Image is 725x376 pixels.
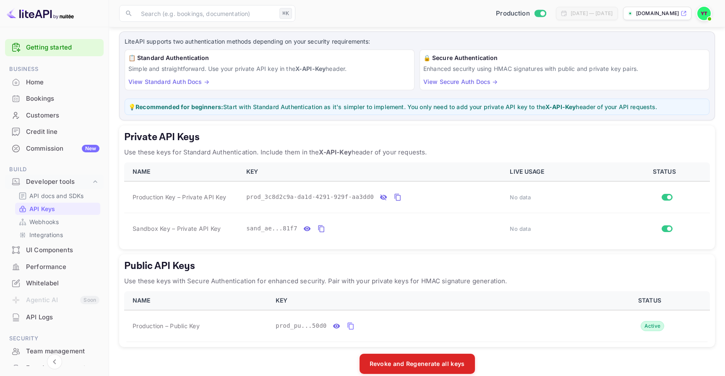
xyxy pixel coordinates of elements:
[510,225,531,232] span: No data
[26,144,99,154] div: Commission
[26,111,99,120] div: Customers
[5,259,104,275] div: Performance
[125,37,709,46] p: LiteAPI supports two authentication methods depending on your security requirements:
[18,204,97,213] a: API Keys
[15,229,100,241] div: Integrations
[26,313,99,322] div: API Logs
[423,53,706,63] h6: 🔒 Secure Authentication
[697,7,711,20] img: Yassir ET TABTI
[5,141,104,156] a: CommissionNew
[360,354,475,374] button: Revoke and Regenerate all keys
[82,145,99,152] div: New
[622,162,710,181] th: STATUS
[128,64,411,73] p: Simple and straightforward. Use your private API key in the header.
[241,162,505,181] th: KEY
[124,291,271,310] th: NAME
[246,193,374,201] span: prod_3c8d2c9a-da1d-4291-929f-aa3dd0
[128,102,706,111] p: 💡 Start with Standard Authentication as it's simpler to implement. You only need to add your priv...
[124,291,710,342] table: public api keys table
[15,203,100,215] div: API Keys
[493,9,549,18] div: Switch to Sandbox mode
[423,78,498,85] a: View Secure Auth Docs →
[5,275,104,291] a: Whitelabel
[29,191,84,200] p: API docs and SDKs
[26,279,99,288] div: Whitelabel
[26,78,99,87] div: Home
[26,43,99,52] a: Getting started
[5,124,104,139] a: Credit line
[18,230,97,239] a: Integrations
[5,74,104,91] div: Home
[128,53,411,63] h6: 📋 Standard Authentication
[7,7,74,20] img: LiteAPI logo
[26,127,99,137] div: Credit line
[5,309,104,325] a: API Logs
[5,107,104,124] div: Customers
[5,39,104,56] div: Getting started
[5,141,104,157] div: CommissionNew
[5,334,104,343] span: Security
[5,360,104,376] a: Fraud management
[124,276,710,286] p: Use these keys with Secure Authentication for enhanced security. Pair with your private keys for ...
[271,291,593,310] th: KEY
[18,217,97,226] a: Webhooks
[26,347,99,356] div: Team management
[5,259,104,274] a: Performance
[593,291,710,310] th: STATUS
[5,242,104,258] a: UI Components
[5,165,104,174] span: Build
[136,5,276,22] input: Search (e.g. bookings, documentation)
[545,103,576,110] strong: X-API-Key
[18,191,97,200] a: API docs and SDKs
[5,343,104,359] a: Team management
[124,162,241,181] th: NAME
[5,91,104,107] div: Bookings
[133,321,200,330] span: Production – Public Key
[510,194,531,201] span: No data
[246,224,297,233] span: sand_ae...81f7
[47,354,62,369] button: Collapse navigation
[279,8,292,19] div: ⌘K
[15,190,100,202] div: API docs and SDKs
[276,321,327,330] span: prod_pu...50d0
[15,216,100,228] div: Webhooks
[505,162,622,181] th: LIVE USAGE
[26,262,99,272] div: Performance
[133,193,226,201] span: Production Key – Private API Key
[26,94,99,104] div: Bookings
[636,10,679,17] p: [DOMAIN_NAME]
[29,204,55,213] p: API Keys
[319,148,351,156] strong: X-API-Key
[26,177,91,187] div: Developer tools
[26,363,99,373] div: Fraud management
[124,259,710,273] h5: Public API Keys
[5,107,104,123] a: Customers
[29,217,59,226] p: Webhooks
[295,65,326,72] strong: X-API-Key
[5,175,104,189] div: Developer tools
[124,147,710,157] p: Use these keys for Standard Authentication. Include them in the header of your requests.
[571,10,613,17] div: [DATE] — [DATE]
[124,131,710,144] h5: Private API Keys
[128,78,209,85] a: View Standard Auth Docs →
[29,230,63,239] p: Integrations
[136,103,223,110] strong: Recommended for beginners:
[26,245,99,255] div: UI Components
[5,65,104,74] span: Business
[641,321,665,331] div: Active
[496,9,530,18] span: Production
[5,91,104,106] a: Bookings
[5,242,104,258] div: UI Components
[124,162,710,244] table: private api keys table
[5,74,104,90] a: Home
[423,64,706,73] p: Enhanced security using HMAC signatures with public and private key pairs.
[5,124,104,140] div: Credit line
[133,224,221,233] span: Sandbox Key – Private API Key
